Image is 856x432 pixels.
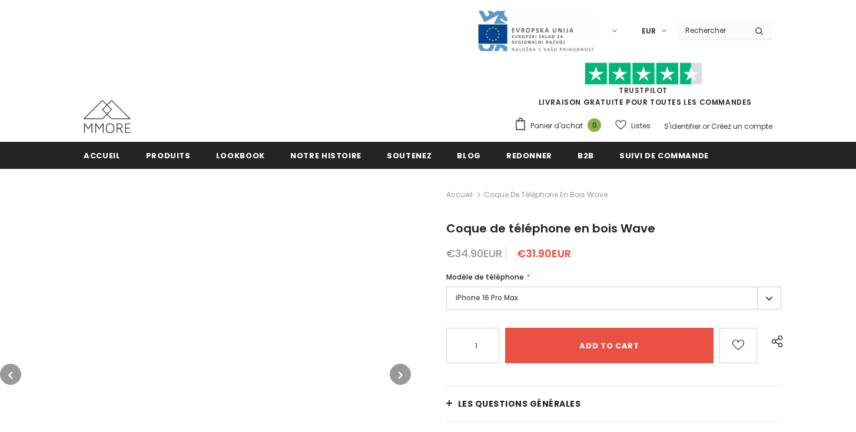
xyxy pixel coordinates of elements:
a: Javni Razpis [477,25,595,35]
a: TrustPilot [619,85,668,95]
a: Panier d'achat 0 [514,117,607,135]
a: Les questions générales [446,386,781,421]
span: soutenez [387,150,432,161]
a: Lookbook [216,142,265,168]
span: B2B [578,150,594,161]
a: Suivi de commande [619,142,709,168]
span: Notre histoire [290,150,361,161]
span: €34.90EUR [446,246,502,261]
span: or [702,121,709,131]
a: Redonner [506,142,552,168]
span: Redonner [506,150,552,161]
span: Coque de téléphone en bois Wave [446,220,655,237]
span: Coque de téléphone en bois Wave [484,188,608,202]
a: Blog [457,142,481,168]
label: iPhone 16 Pro Max [446,287,781,310]
span: Suivi de commande [619,150,709,161]
a: Listes [615,115,651,136]
a: S'identifier [664,121,701,131]
span: Modèle de téléphone [446,272,524,282]
span: €31.90EUR [517,246,571,261]
span: Accueil [84,150,121,161]
span: Produits [146,150,191,161]
span: EUR [642,25,656,37]
a: soutenez [387,142,432,168]
a: Accueil [446,188,473,202]
input: Search Site [678,22,746,39]
a: Créez un compte [711,121,772,131]
span: Lookbook [216,150,265,161]
img: Cas MMORE [84,100,131,133]
a: Produits [146,142,191,168]
img: Faites confiance aux étoiles pilotes [585,62,702,85]
span: 0 [588,118,601,132]
a: B2B [578,142,594,168]
span: Panier d'achat [530,120,583,132]
span: Blog [457,150,481,161]
span: Les questions générales [458,398,581,410]
span: Listes [631,120,651,132]
img: Javni Razpis [477,9,595,52]
span: LIVRAISON GRATUITE POUR TOUTES LES COMMANDES [514,68,772,107]
a: Accueil [84,142,121,168]
input: Add to cart [505,328,714,363]
a: Notre histoire [290,142,361,168]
